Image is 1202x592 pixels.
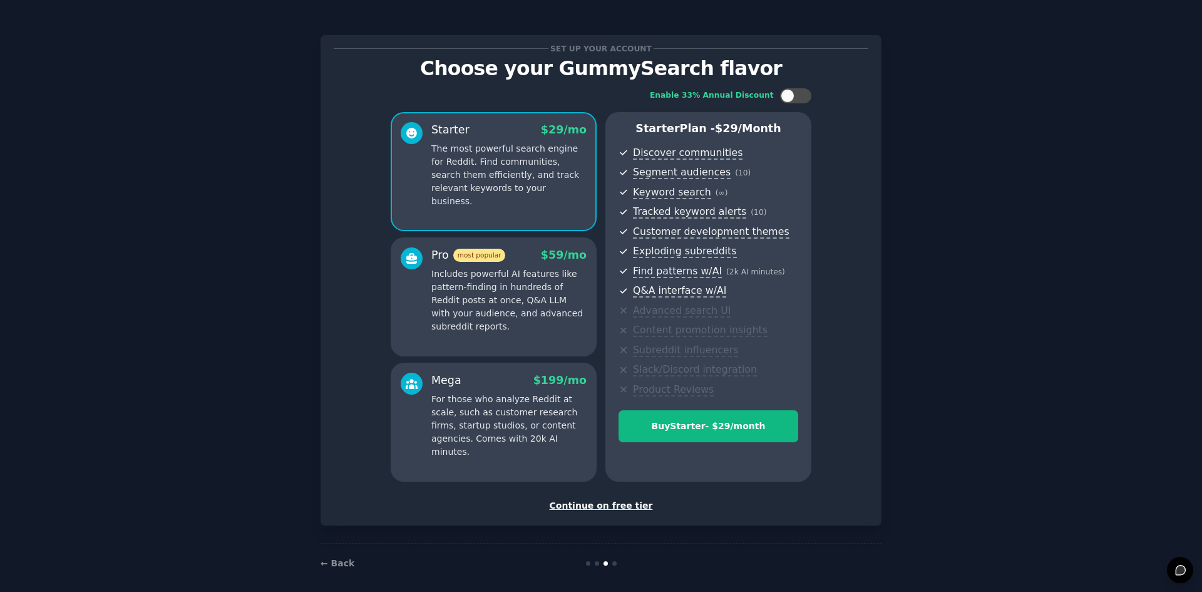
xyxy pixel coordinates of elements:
span: $ 59 /mo [541,249,587,261]
span: Content promotion insights [633,324,768,337]
button: BuyStarter- $29/month [619,410,798,442]
span: ( 10 ) [751,208,766,217]
div: Starter [431,122,470,138]
span: ( 2k AI minutes ) [726,267,785,276]
p: Includes powerful AI features like pattern-finding in hundreds of Reddit posts at once, Q&A LLM w... [431,267,587,333]
a: ← Back [321,558,354,568]
span: Advanced search UI [633,304,731,318]
span: Subreddit influencers [633,344,738,357]
span: Find patterns w/AI [633,265,722,278]
span: $ 29 /month [715,122,781,135]
span: Customer development themes [633,226,789,239]
span: Slack/Discord integration [633,363,757,376]
span: ( ∞ ) [716,189,728,197]
span: Tracked keyword alerts [633,205,746,219]
span: Product Reviews [633,383,714,397]
div: Mega [431,373,461,388]
div: Buy Starter - $ 29 /month [619,420,798,433]
div: Pro [431,247,505,263]
p: Choose your GummySearch flavor [334,58,868,80]
span: most popular [453,249,506,262]
span: Keyword search [633,186,711,199]
span: $ 199 /mo [533,374,587,387]
div: Enable 33% Annual Discount [650,90,774,101]
span: Q&A interface w/AI [633,284,726,298]
div: Continue on free tier [334,499,868,512]
span: Exploding subreddits [633,245,736,258]
p: The most powerful search engine for Reddit. Find communities, search them efficiently, and track ... [431,142,587,208]
span: $ 29 /mo [541,123,587,136]
span: ( 10 ) [735,169,751,177]
span: Segment audiences [633,166,731,179]
span: Discover communities [633,147,742,160]
p: For those who analyze Reddit at scale, such as customer research firms, startup studios, or conte... [431,393,587,459]
p: Starter Plan - [619,121,798,137]
span: Set up your account [548,42,654,55]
